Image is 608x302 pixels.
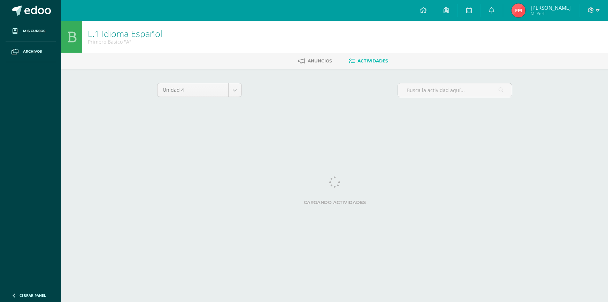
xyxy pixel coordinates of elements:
label: Cargando actividades [157,200,513,205]
a: L.1 Idioma Español [88,28,162,39]
span: Actividades [357,58,388,63]
a: Anuncios [298,55,332,67]
span: Unidad 4 [163,83,223,97]
h1: L.1 Idioma Español [88,29,162,38]
span: Mis cursos [23,28,45,34]
input: Busca la actividad aquí... [398,83,512,97]
div: Primero Básico 'A' [88,38,162,45]
a: Actividades [349,55,388,67]
span: Anuncios [308,58,332,63]
a: Archivos [6,41,56,62]
a: Mis cursos [6,21,56,41]
span: [PERSON_NAME] [531,4,571,11]
span: Archivos [23,49,42,54]
a: Unidad 4 [157,83,241,97]
span: Mi Perfil [531,10,571,16]
span: Cerrar panel [20,293,46,298]
img: 14e665f5195a470f4d7ac411ba6020d5.png [511,3,525,17]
